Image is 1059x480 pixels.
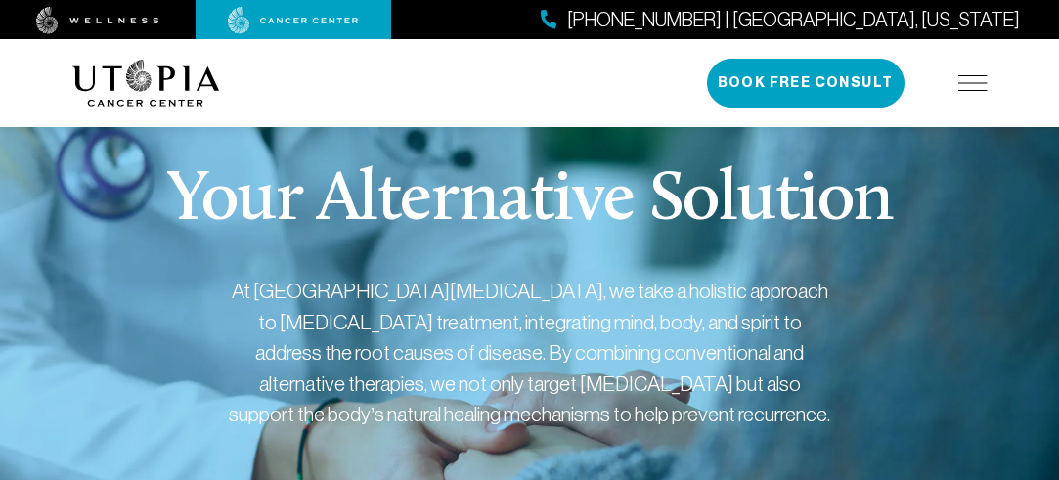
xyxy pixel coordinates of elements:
[567,6,1020,34] span: [PHONE_NUMBER] | [GEOGRAPHIC_DATA], [US_STATE]
[166,166,893,237] p: Your Alternative Solution
[227,276,833,430] p: At [GEOGRAPHIC_DATA][MEDICAL_DATA], we take a holistic approach to [MEDICAL_DATA] treatment, inte...
[72,60,220,107] img: logo
[958,75,988,91] img: icon-hamburger
[36,7,159,34] img: wellness
[707,59,905,108] button: Book Free Consult
[541,6,1020,34] a: [PHONE_NUMBER] | [GEOGRAPHIC_DATA], [US_STATE]
[228,7,359,34] img: cancer center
